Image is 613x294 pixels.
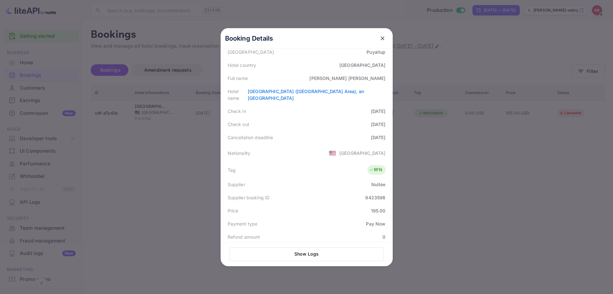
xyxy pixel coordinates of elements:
[228,220,258,227] div: Payment type
[367,49,385,55] div: Puyallup
[228,88,248,101] div: Hotel name
[377,33,388,44] button: close
[228,181,245,188] div: Supplier
[329,147,336,159] span: United States
[339,62,386,68] div: [GEOGRAPHIC_DATA]
[382,234,385,240] div: 0
[228,75,248,82] div: Full name
[365,194,385,201] div: 9423596
[225,34,273,43] p: Booking Details
[366,220,385,227] div: Pay Now
[369,167,382,173] div: RFN
[248,89,364,101] a: [GEOGRAPHIC_DATA] ([GEOGRAPHIC_DATA] Area), an [GEOGRAPHIC_DATA]
[371,207,386,214] div: 195.00
[339,150,386,156] div: [GEOGRAPHIC_DATA]
[228,167,236,173] div: Tag
[228,207,238,214] div: Price
[228,150,251,156] div: Nationality
[228,108,246,115] div: Check in
[371,121,386,128] div: [DATE]
[228,234,260,240] div: Refund amount
[371,134,386,141] div: [DATE]
[228,49,274,55] div: [GEOGRAPHIC_DATA]
[228,62,256,68] div: Hotel country
[228,121,249,128] div: Check out
[371,181,386,188] div: Nuitée
[371,108,386,115] div: [DATE]
[230,247,384,261] button: Show Logs
[309,75,385,82] div: [PERSON_NAME] [PERSON_NAME]
[228,194,270,201] div: Supplier booking ID
[228,134,273,141] div: Cancellation deadline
